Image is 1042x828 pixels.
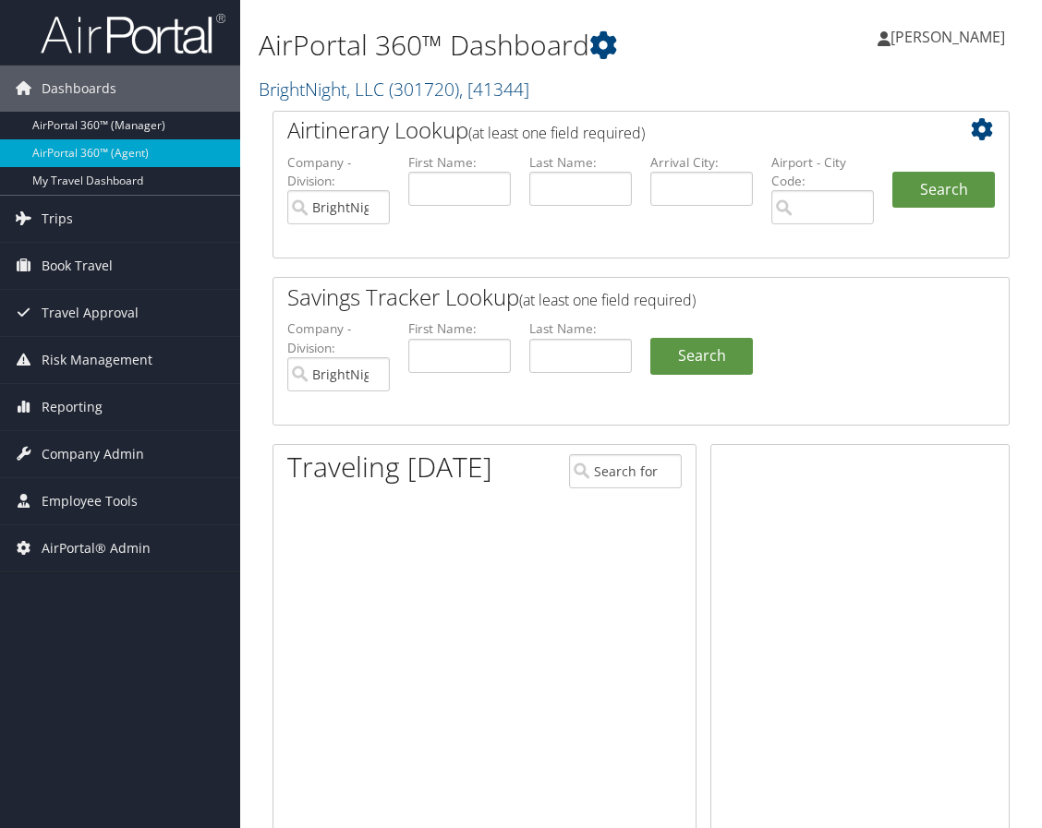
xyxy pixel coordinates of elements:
[408,319,511,338] label: First Name:
[287,282,934,313] h2: Savings Tracker Lookup
[389,77,459,102] span: ( 301720 )
[891,27,1005,47] span: [PERSON_NAME]
[650,153,753,172] label: Arrival City:
[529,319,632,338] label: Last Name:
[42,66,116,112] span: Dashboards
[529,153,632,172] label: Last Name:
[459,77,529,102] span: , [ 41344 ]
[408,153,511,172] label: First Name:
[468,123,645,143] span: (at least one field required)
[287,114,934,146] h2: Airtinerary Lookup
[42,384,103,430] span: Reporting
[42,337,152,383] span: Risk Management
[259,26,769,65] h1: AirPortal 360™ Dashboard
[771,153,874,191] label: Airport - City Code:
[287,319,390,357] label: Company - Division:
[42,478,138,524] span: Employee Tools
[569,454,682,488] input: Search for Traveler
[878,9,1024,65] a: [PERSON_NAME]
[42,431,144,477] span: Company Admin
[42,196,73,242] span: Trips
[41,12,225,55] img: airportal-logo.png
[650,338,753,375] a: Search
[287,357,390,391] input: search accounts
[892,172,995,209] button: Search
[287,153,390,191] label: Company - Division:
[42,290,139,336] span: Travel Approval
[42,243,113,289] span: Book Travel
[259,77,529,102] a: BrightNight, LLC
[519,290,696,310] span: (at least one field required)
[287,448,492,486] h1: Traveling [DATE]
[42,525,151,571] span: AirPortal® Admin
